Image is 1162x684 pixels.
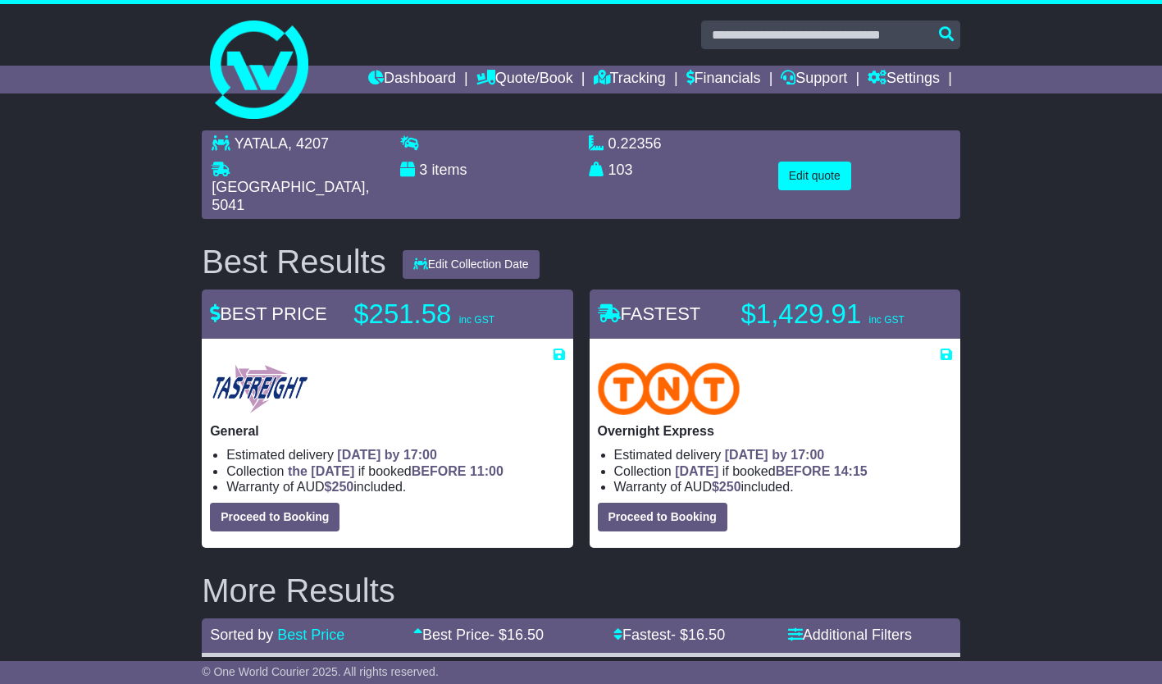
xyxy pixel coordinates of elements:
span: if booked [675,464,867,478]
span: inc GST [868,314,904,326]
p: General [210,423,564,439]
span: items [431,162,467,178]
span: the [DATE] [288,464,354,478]
span: BEFORE [776,464,831,478]
button: Edit Collection Date [403,250,540,279]
span: BEST PRICE [210,303,326,324]
button: Edit quote [778,162,851,190]
a: Fastest- $16.50 [613,627,725,643]
a: Dashboard [368,66,456,93]
div: Best Results [194,244,394,280]
span: 16.50 [507,627,544,643]
img: Tasfreight: General [210,363,309,415]
span: Sorted by [210,627,273,643]
span: FASTEST [598,303,701,324]
li: Collection [226,463,564,479]
img: TNT Domestic: Overnight Express [598,363,740,415]
span: 14:15 [834,464,868,478]
span: © One World Courier 2025. All rights reserved. [202,665,439,678]
span: , 5041 [212,179,369,213]
span: 250 [332,480,354,494]
li: Estimated delivery [226,447,564,463]
a: Best Price [277,627,344,643]
span: [DATE] by 17:00 [725,448,825,462]
li: Warranty of AUD included. [226,479,564,495]
span: [DATE] [675,464,718,478]
a: Support [781,66,847,93]
span: 11:00 [470,464,504,478]
span: - $ [490,627,544,643]
a: Financials [686,66,761,93]
p: $251.58 [353,298,558,331]
span: [GEOGRAPHIC_DATA] [212,179,365,195]
span: if booked [288,464,504,478]
a: Tracking [594,66,666,93]
a: Best Price- $16.50 [413,627,544,643]
button: Proceed to Booking [598,503,727,531]
span: YATALA [235,135,288,152]
h2: More Results [202,572,960,609]
span: , 4207 [288,135,329,152]
span: $ [325,480,354,494]
span: 3 [419,162,427,178]
span: $ [712,480,741,494]
a: Settings [868,66,940,93]
a: Additional Filters [788,627,912,643]
span: 250 [719,480,741,494]
p: $1,429.91 [741,298,946,331]
a: Quote/Book [476,66,573,93]
span: BEFORE [412,464,467,478]
span: 103 [608,162,633,178]
li: Warranty of AUD included. [614,479,952,495]
span: - $ [671,627,725,643]
span: inc GST [459,314,494,326]
li: Collection [614,463,952,479]
button: Proceed to Booking [210,503,339,531]
span: [DATE] by 17:00 [337,448,437,462]
p: Overnight Express [598,423,952,439]
span: 0.22356 [608,135,662,152]
span: 16.50 [688,627,725,643]
li: Estimated delivery [614,447,952,463]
